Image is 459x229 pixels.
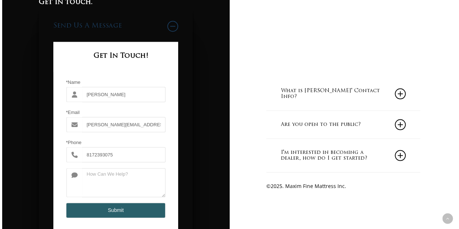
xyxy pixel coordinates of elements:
[66,107,166,117] span: *Email
[66,138,166,147] span: *Phone
[281,139,406,172] a: I'm interested in becoming a dealer, how do I get started?
[66,77,166,87] span: *Name
[266,59,343,68] a: Call [PHONE_NUMBER]
[266,181,421,191] p: © . Maxim Fine Mattress Inc.
[281,77,406,110] a: What is [PERSON_NAME]' Contact Info?
[271,182,282,189] span: 2025
[66,203,166,218] button: Submit
[281,111,406,138] a: Are you open to the public?
[53,10,179,42] a: Send Us A Message
[69,51,173,61] h3: Get In Touch!
[442,213,453,224] a: Back to top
